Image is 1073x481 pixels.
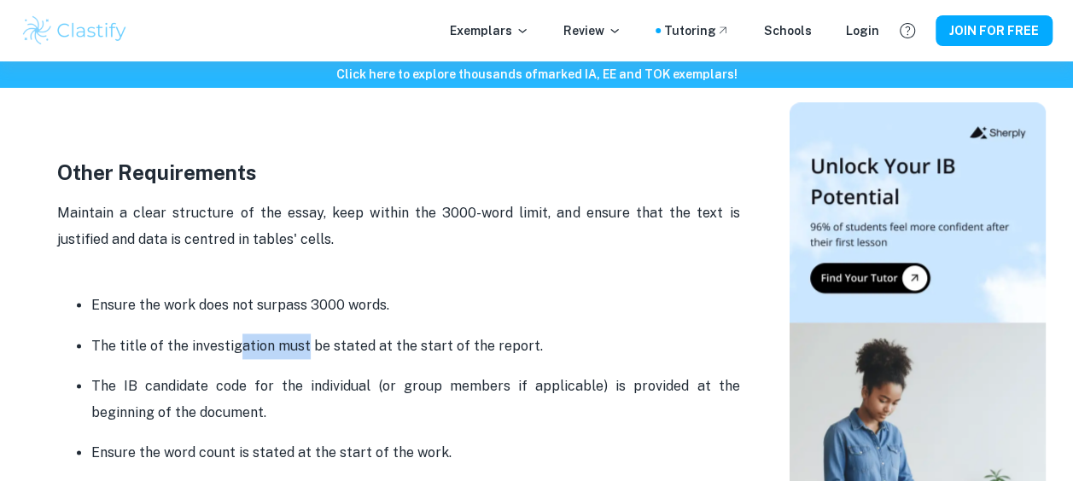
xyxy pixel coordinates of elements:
button: Help and Feedback [893,16,922,45]
p: The IB candidate code for the individual (or group members if applicable) is provided at the begi... [91,374,740,426]
strong: Other Requirements [57,160,257,184]
p: Review [563,21,621,40]
p: Ensure the work does not surpass 3000 words. [91,293,740,318]
a: Tutoring [664,21,730,40]
p: Ensure the word count is stated at the start of the work. [91,440,740,466]
span: Maintain a clear structure of the essay, keep within the 3000-word limit, and ensure that the tex... [57,205,744,246]
p: The title of the investigation must be stated at the start of the report. [91,333,740,359]
img: Clastify logo [20,14,129,48]
button: JOIN FOR FREE [936,15,1053,46]
h6: Click here to explore thousands of marked IA, EE and TOK exemplars ! [3,65,1070,84]
a: Login [846,21,879,40]
a: Schools [764,21,812,40]
p: Exemplars [450,21,529,40]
